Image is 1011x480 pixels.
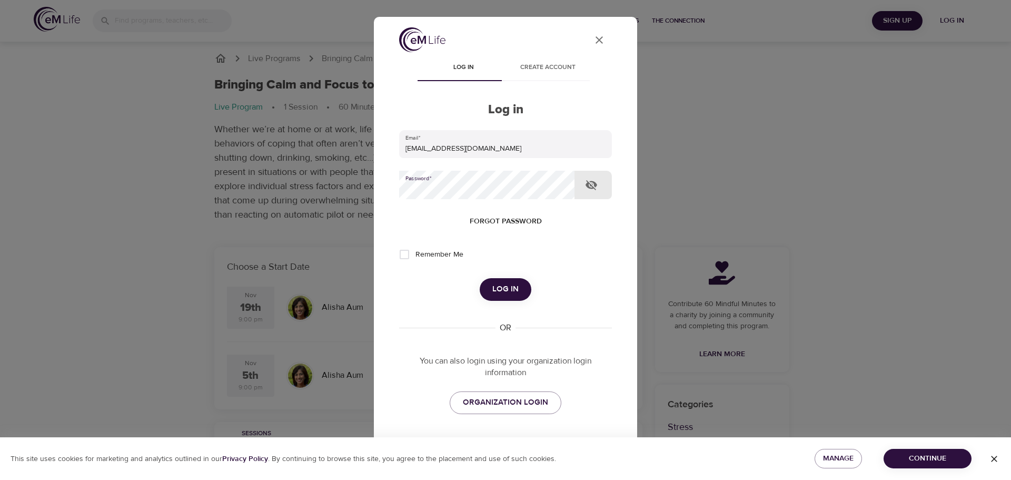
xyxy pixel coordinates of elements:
button: Log in [480,278,531,300]
div: OR [495,322,516,334]
span: Continue [892,452,963,465]
button: Forgot password [465,212,546,231]
span: Forgot password [470,215,542,228]
b: Privacy Policy [222,454,268,464]
span: Create account [512,62,583,73]
a: ORGANIZATION LOGIN [450,391,561,414]
span: Manage [823,452,854,465]
img: logo [399,27,445,52]
button: close [587,27,612,53]
span: ORGANIZATION LOGIN [463,396,548,409]
div: disabled tabs example [399,56,612,81]
h2: Log in [399,102,612,117]
span: Log in [492,282,519,296]
span: Log in [428,62,499,73]
span: Remember Me [415,249,463,260]
p: You can also login using your organization login information [399,355,612,379]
